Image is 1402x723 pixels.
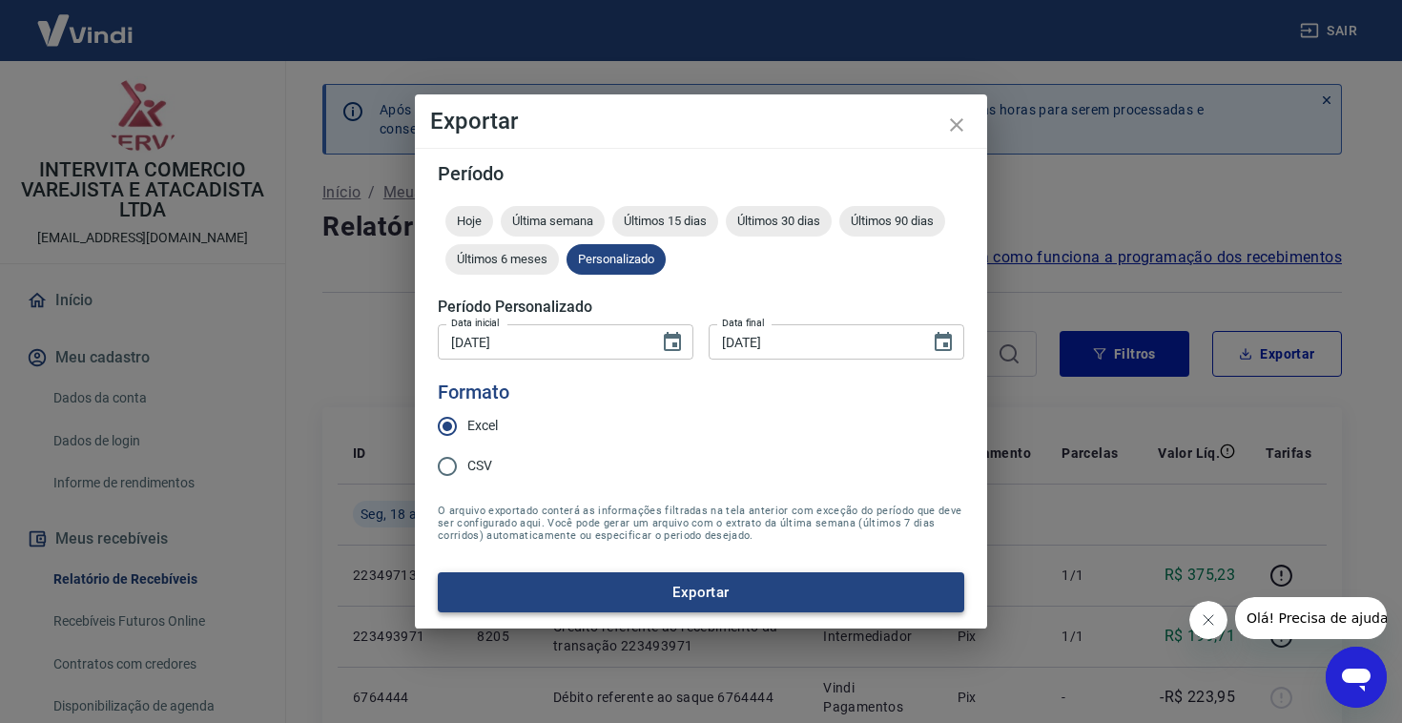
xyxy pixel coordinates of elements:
[445,252,559,266] span: Últimos 6 meses
[722,316,765,330] label: Data final
[11,13,160,29] span: Olá! Precisa de ajuda?
[445,206,493,237] div: Hoje
[438,324,646,360] input: DD/MM/YYYY
[567,252,666,266] span: Personalizado
[1189,601,1227,639] iframe: Fechar mensagem
[467,416,498,436] span: Excel
[438,505,964,542] span: O arquivo exportado conterá as informações filtradas na tela anterior com exceção do período que ...
[567,244,666,275] div: Personalizado
[467,456,492,476] span: CSV
[438,379,509,406] legend: Formato
[839,214,945,228] span: Últimos 90 dias
[445,214,493,228] span: Hoje
[924,323,962,361] button: Choose date, selected date is 18 de ago de 2025
[709,324,917,360] input: DD/MM/YYYY
[445,244,559,275] div: Últimos 6 meses
[438,164,964,183] h5: Período
[839,206,945,237] div: Últimos 90 dias
[612,214,718,228] span: Últimos 15 dias
[726,206,832,237] div: Últimos 30 dias
[1326,647,1387,708] iframe: Botão para abrir a janela de mensagens
[653,323,691,361] button: Choose date, selected date is 16 de ago de 2025
[501,214,605,228] span: Última semana
[612,206,718,237] div: Últimos 15 dias
[438,572,964,612] button: Exportar
[1235,597,1387,639] iframe: Mensagem da empresa
[430,110,972,133] h4: Exportar
[726,214,832,228] span: Últimos 30 dias
[501,206,605,237] div: Última semana
[438,298,964,317] h5: Período Personalizado
[451,316,500,330] label: Data inicial
[934,102,979,148] button: close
